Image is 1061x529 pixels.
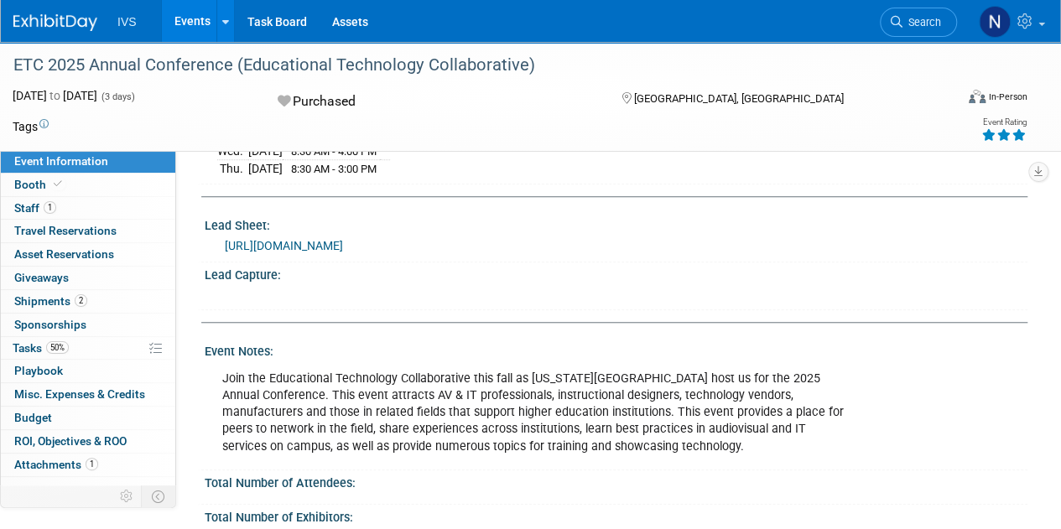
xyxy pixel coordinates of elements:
span: [DATE] [DATE] [13,89,97,102]
div: Event Notes: [205,339,1027,360]
div: Purchased [273,87,594,117]
a: Event Information [1,150,175,173]
td: Personalize Event Tab Strip [112,485,142,507]
a: Staff1 [1,197,175,220]
img: ExhibitDay [13,14,97,31]
span: Sponsorships [14,318,86,331]
a: Travel Reservations [1,220,175,242]
span: ROI, Objectives & ROO [14,434,127,448]
span: Booth [14,178,65,191]
div: Total Number of Attendees: [205,470,1027,491]
span: 2 [75,294,87,307]
i: Booth reservation complete [54,179,62,189]
span: more [11,481,38,495]
div: Lead Sheet: [205,213,1027,234]
img: Format-Inperson.png [969,90,986,103]
td: [DATE] [248,160,283,178]
span: Event Information [14,154,108,168]
div: Lead Capture: [205,262,1027,283]
span: Attachments [14,458,98,471]
span: Staff [14,201,56,215]
span: Budget [14,411,52,424]
a: Asset Reservations [1,243,175,266]
td: Thu. [217,160,248,178]
div: Total Number of Exhibitors: [205,505,1027,526]
div: Event Format [879,87,1027,112]
div: In-Person [988,91,1027,103]
span: Asset Reservations [14,247,114,261]
span: Playbook [14,364,63,377]
span: [GEOGRAPHIC_DATA], [GEOGRAPHIC_DATA] [633,92,843,105]
a: Budget [1,407,175,429]
a: Booth [1,174,175,196]
a: Search [880,8,957,37]
a: Giveaways [1,267,175,289]
span: Misc. Expenses & Credits [14,387,145,401]
span: Giveaways [14,271,69,284]
span: 50% [46,341,69,354]
span: Travel Reservations [14,224,117,237]
span: 8:30 AM - 3:00 PM [291,163,377,175]
a: ROI, Objectives & ROO [1,430,175,453]
a: Attachments1 [1,454,175,476]
a: Sponsorships [1,314,175,336]
a: Shipments2 [1,290,175,313]
div: ETC 2025 Annual Conference (Educational Technology Collaborative) [8,50,941,80]
img: Nathaniel Brost [979,6,1011,38]
a: Misc. Expenses & Credits [1,383,175,406]
a: [URL][DOMAIN_NAME] [225,239,343,252]
span: 1 [44,201,56,214]
td: Toggle Event Tabs [142,485,176,507]
span: IVS [117,15,137,29]
div: Join the Educational Technology Collaborative this fall as [US_STATE][GEOGRAPHIC_DATA] host us fo... [211,362,863,463]
a: Tasks50% [1,337,175,360]
span: 8:30 AM - 4:00 PM [291,145,377,158]
span: Tasks [13,341,69,355]
span: Search [902,16,941,29]
span: (3 days) [100,91,135,102]
td: Tags [13,118,49,135]
span: Shipments [14,294,87,308]
span: to [47,89,63,102]
a: more [1,477,175,500]
a: Playbook [1,360,175,382]
div: Event Rating [981,118,1027,127]
span: 1 [86,458,98,470]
